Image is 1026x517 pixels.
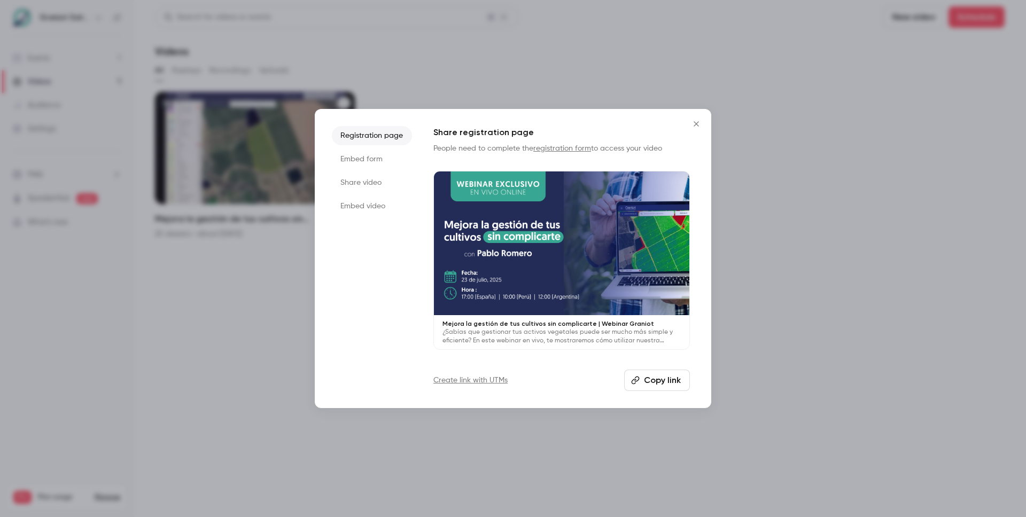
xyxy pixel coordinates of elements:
[686,113,707,135] button: Close
[332,197,412,216] li: Embed video
[433,143,690,154] p: People need to complete the to access your video
[442,319,681,328] p: Mejora la gestión de tus cultivos sin complicarte | Webinar Graniot
[433,171,690,350] a: Mejora la gestión de tus cultivos sin complicarte | Webinar Graniot¿Sabías que gestionar tus acti...
[332,150,412,169] li: Embed form
[624,370,690,391] button: Copy link
[332,126,412,145] li: Registration page
[533,145,591,152] a: registration form
[332,173,412,192] li: Share video
[442,328,681,345] p: ¿Sabías que gestionar tus activos vegetales puede ser mucho más simple y eficiente? En este webin...
[433,126,690,139] h1: Share registration page
[433,375,508,386] a: Create link with UTMs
